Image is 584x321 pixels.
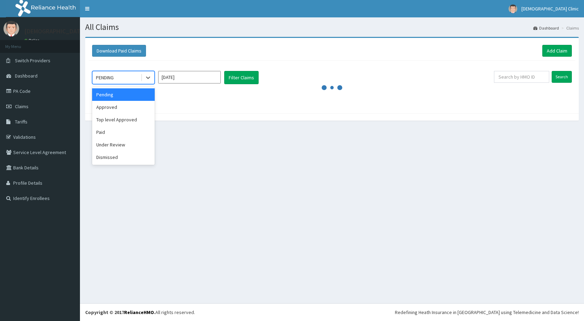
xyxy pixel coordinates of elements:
span: Dashboard [15,73,38,79]
strong: Copyright © 2017 . [85,309,155,315]
svg: audio-loading [322,77,342,98]
span: [DEMOGRAPHIC_DATA] Clinic [521,6,579,12]
input: Search by HMO ID [494,71,549,83]
div: Redefining Heath Insurance in [GEOGRAPHIC_DATA] using Telemedicine and Data Science! [395,309,579,316]
a: RelianceHMO [124,309,154,315]
button: Filter Claims [224,71,259,84]
a: Dashboard [533,25,559,31]
a: Add Claim [542,45,572,57]
div: Pending [92,88,155,101]
input: Search [552,71,572,83]
li: Claims [560,25,579,31]
p: [DEMOGRAPHIC_DATA] Clinic [24,28,102,34]
a: Online [24,38,41,43]
div: PENDING [96,74,114,81]
div: Under Review [92,138,155,151]
button: Download Paid Claims [92,45,146,57]
div: Approved [92,101,155,113]
span: Switch Providers [15,57,50,64]
div: Dismissed [92,151,155,163]
div: Top level Approved [92,113,155,126]
footer: All rights reserved. [80,303,584,321]
span: Claims [15,103,29,110]
img: User Image [3,21,19,37]
img: User Image [509,5,517,13]
input: Select Month and Year [158,71,221,83]
h1: All Claims [85,23,579,32]
span: Tariffs [15,119,27,125]
div: Paid [92,126,155,138]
